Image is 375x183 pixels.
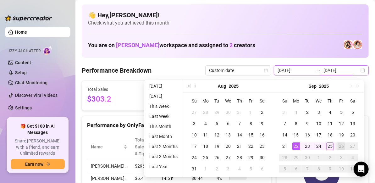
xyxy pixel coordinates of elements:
[247,120,255,127] div: 8
[190,108,198,116] div: 27
[347,118,358,129] td: 2025-09-13
[213,142,221,150] div: 19
[245,107,256,118] td: 2025-08-01
[347,152,358,163] td: 2025-10-04
[147,113,180,120] li: Last Week
[202,120,209,127] div: 4
[223,107,234,118] td: 2025-07-30
[315,108,323,116] div: 3
[15,60,31,65] a: Content
[87,134,131,160] th: Name
[326,120,334,127] div: 11
[347,163,358,175] td: 2025-10-11
[315,165,323,173] div: 8
[290,107,302,118] td: 2025-09-01
[224,108,232,116] div: 30
[304,165,311,173] div: 7
[234,118,245,129] td: 2025-08-07
[234,163,245,175] td: 2025-09-04
[192,80,199,92] button: Previous month (PageUp)
[218,80,226,92] button: Choose a month
[87,160,131,172] td: [PERSON_NAME]…
[236,154,243,161] div: 28
[290,129,302,141] td: 2025-09-15
[290,118,302,129] td: 2025-09-08
[338,108,345,116] div: 5
[224,120,232,127] div: 6
[256,141,268,152] td: 2025-08-23
[349,108,356,116] div: 6
[245,152,256,163] td: 2025-08-29
[313,152,324,163] td: 2025-10-01
[200,118,211,129] td: 2025-08-04
[324,118,336,129] td: 2025-09-11
[290,95,302,107] th: Mo
[309,80,317,92] button: Choose a month
[324,141,336,152] td: 2025-09-25
[338,142,345,150] div: 26
[224,131,232,139] div: 13
[185,80,192,92] button: Last year (Control + left)
[245,129,256,141] td: 2025-08-15
[302,152,313,163] td: 2025-09-30
[234,152,245,163] td: 2025-08-28
[292,142,300,150] div: 22
[223,118,234,129] td: 2025-08-06
[292,108,300,116] div: 1
[258,165,266,173] div: 6
[354,162,369,177] div: Open Intercom Messenger
[258,154,266,161] div: 30
[290,163,302,175] td: 2025-10-06
[279,152,290,163] td: 2025-09-28
[87,93,144,105] span: $303.2
[147,143,180,150] li: Last 2 Months
[347,141,358,152] td: 2025-09-27
[279,129,290,141] td: 2025-09-14
[336,118,347,129] td: 2025-09-12
[202,154,209,161] div: 25
[236,131,243,139] div: 14
[229,42,233,48] span: 2
[236,108,243,116] div: 31
[135,136,149,157] span: Total Sales & Tips
[313,141,324,152] td: 2025-09-24
[316,68,321,73] span: swap-right
[336,152,347,163] td: 2025-10-03
[224,142,232,150] div: 20
[87,86,144,93] span: Total Sales
[279,118,290,129] td: 2025-09-07
[347,129,358,141] td: 2025-09-20
[116,42,159,48] span: [PERSON_NAME]
[213,120,221,127] div: 5
[147,103,180,110] li: This Week
[336,141,347,152] td: 2025-09-26
[302,107,313,118] td: 2025-09-02
[256,163,268,175] td: 2025-09-06
[315,120,323,127] div: 10
[202,108,209,116] div: 28
[302,129,313,141] td: 2025-09-16
[324,95,336,107] th: Th
[245,163,256,175] td: 2025-09-05
[302,118,313,129] td: 2025-09-09
[315,131,323,139] div: 17
[245,95,256,107] th: Fr
[281,142,289,150] div: 21
[147,92,180,100] li: [DATE]
[189,152,200,163] td: 2025-08-24
[349,120,356,127] div: 13
[336,95,347,107] th: Fr
[234,141,245,152] td: 2025-08-21
[5,15,52,21] img: logo-BBDzfeDw.svg
[236,120,243,127] div: 7
[324,107,336,118] td: 2025-09-04
[202,165,209,173] div: 1
[223,152,234,163] td: 2025-08-27
[264,69,268,72] span: calendar
[200,141,211,152] td: 2025-08-18
[256,107,268,118] td: 2025-08-02
[15,70,27,75] a: Setup
[304,131,311,139] div: 16
[247,142,255,150] div: 22
[319,80,329,92] button: Choose a year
